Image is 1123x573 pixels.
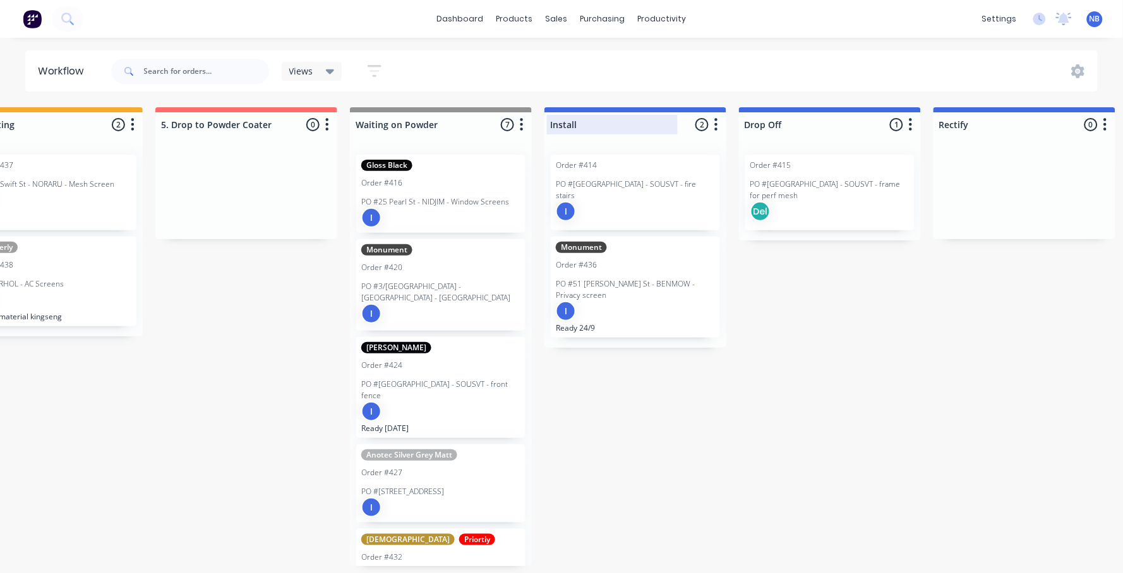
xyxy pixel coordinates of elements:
span: Views [289,64,313,78]
div: Order #432 [361,552,402,563]
div: Anotec Silver Grey MattOrder #427PO #[STREET_ADDRESS]I [356,444,525,523]
div: Anotec Silver Grey Matt [361,449,457,461]
div: Workflow [38,64,90,79]
div: Gloss BlackOrder #416PO #25 Pearl St - NIDJIM - Window ScreensI [356,155,525,233]
div: [PERSON_NAME]Order #424PO #[GEOGRAPHIC_DATA] - SOUSVT - front fenceIReady [DATE] [356,337,525,438]
div: settings [976,9,1023,28]
img: Factory [23,9,42,28]
div: Order #420 [361,262,402,273]
div: Gloss Black [361,160,412,171]
div: Order #414 [556,160,597,171]
input: Search for orders... [144,59,269,84]
div: [DEMOGRAPHIC_DATA] [361,534,455,545]
p: PO #25 Pearl St - NIDJIM - Window Screens [361,196,509,208]
span: NB [1090,13,1100,25]
div: MonumentOrder #420PO #3/[GEOGRAPHIC_DATA] - [GEOGRAPHIC_DATA] - [GEOGRAPHIC_DATA]I [356,239,525,331]
div: Order #427 [361,467,402,478]
div: I [361,208,381,228]
div: Order #414PO #[GEOGRAPHIC_DATA] - SOUSVT - fire stairsI [551,155,720,230]
p: PO #[GEOGRAPHIC_DATA] - SOUSVT - frame for perf mesh [750,179,910,201]
div: Priortiy [459,534,495,545]
div: I [556,301,576,321]
div: I [556,201,576,222]
p: Ready 24/9 [556,323,715,333]
div: Order #415PO #[GEOGRAPHIC_DATA] - SOUSVT - frame for perf meshDel [745,155,915,230]
div: Order #416 [361,177,402,189]
div: Monument [361,244,412,256]
div: I [361,497,381,517]
a: dashboard [431,9,490,28]
p: Ready [DATE] [361,423,520,433]
div: [PERSON_NAME] [361,342,431,353]
p: PO #[GEOGRAPHIC_DATA] - SOUSVT - fire stairs [556,179,715,201]
div: Del [750,201,771,222]
p: PO #51 [PERSON_NAME] St - BENMOW - Privacy screen [556,278,715,301]
p: PO #3/[GEOGRAPHIC_DATA] - [GEOGRAPHIC_DATA] - [GEOGRAPHIC_DATA] [361,281,520,304]
div: Order #436 [556,259,597,271]
div: Order #415 [750,160,791,171]
div: products [490,9,539,28]
p: PO #[GEOGRAPHIC_DATA] - SOUSVT - front fence [361,379,520,401]
div: productivity [632,9,693,28]
div: I [361,304,381,324]
p: PO #[STREET_ADDRESS] [361,486,444,497]
div: Order #424 [361,360,402,371]
div: I [361,401,381,422]
div: Monument [556,242,607,253]
div: MonumentOrder #436PO #51 [PERSON_NAME] St - BENMOW - Privacy screenIReady 24/9 [551,237,720,338]
div: sales [539,9,574,28]
div: purchasing [574,9,632,28]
